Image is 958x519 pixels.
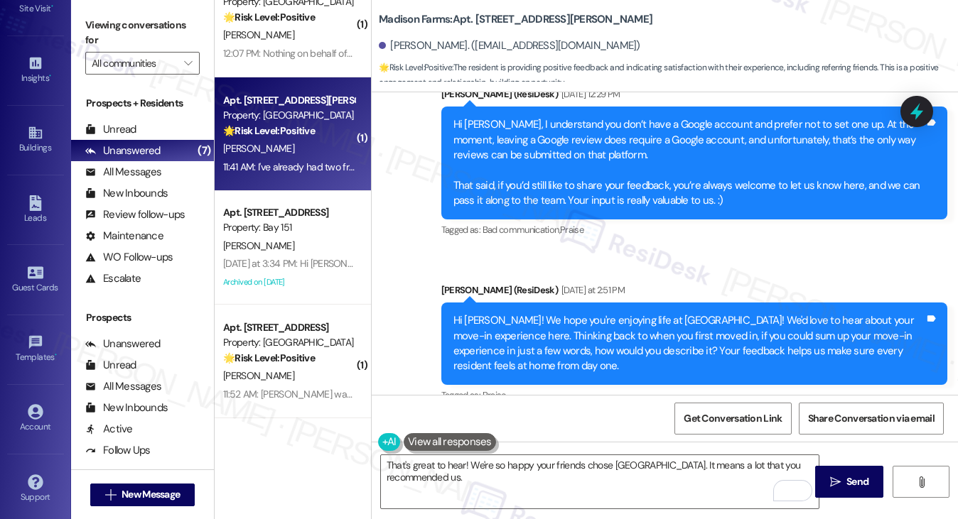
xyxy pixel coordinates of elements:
span: Praise [483,389,506,401]
div: (7) [194,140,214,162]
div: [PERSON_NAME] (ResiDesk) [441,87,947,106]
div: Property: [GEOGRAPHIC_DATA] [223,108,355,123]
div: [DATE] at 2:51 PM [558,283,625,297]
div: Hi [PERSON_NAME], I understand you don’t have a Google account and prefer not to set one up. At t... [453,117,925,209]
input: All communities [92,52,177,75]
div: Unread [85,122,136,137]
div: Archived on [DATE] [222,273,356,291]
strong: 🌟 Risk Level: Positive [223,351,315,364]
span: [PERSON_NAME] [223,142,294,155]
span: [PERSON_NAME] [223,239,294,252]
div: Property: Bay 151 [223,220,355,235]
div: Maintenance [85,229,163,244]
div: Apt. [STREET_ADDRESS] [223,205,355,220]
button: New Message [90,484,195,506]
i:  [830,476,841,488]
div: All Messages [85,165,161,180]
span: [PERSON_NAME] [223,369,294,382]
button: Get Conversation Link [674,403,791,435]
span: Bad communication , [483,224,560,236]
a: Leads [7,191,64,229]
span: Praise [560,224,583,236]
span: [PERSON_NAME] [223,28,294,41]
div: All Messages [85,379,161,394]
div: [PERSON_NAME]. ([EMAIL_ADDRESS][DOMAIN_NAME]) [379,38,640,53]
a: Guest Cards [7,261,64,299]
a: Insights • [7,51,64,89]
div: Hi [PERSON_NAME]! We hope you're enjoying life at [GEOGRAPHIC_DATA]! We'd love to hear about your... [453,313,925,374]
span: : The resident is providing positive feedback and indicating satisfaction with their experience, ... [379,60,958,91]
span: Share Conversation via email [808,411,935,426]
strong: 🌟 Risk Level: Positive [379,62,452,73]
label: Viewing conversations for [85,14,200,52]
a: Buildings [7,121,64,159]
div: New Inbounds [85,400,168,415]
span: Send [846,474,868,489]
a: Templates • [7,330,64,368]
div: [DATE] 12:29 PM [558,87,620,102]
div: Escalate [85,271,141,286]
strong: 🌟 Risk Level: Positive [223,124,315,137]
div: Tagged as: [441,385,947,405]
div: Prospects [71,310,214,325]
a: Support [7,470,64,508]
span: New Message [122,487,180,502]
span: • [51,1,53,11]
div: Unread [85,358,136,373]
div: Unanswered [85,143,161,158]
div: Active [85,422,133,437]
div: Tagged as: [441,219,947,240]
div: Prospects + Residents [71,96,214,111]
b: Madison Farms: Apt. [STREET_ADDRESS][PERSON_NAME] [379,12,652,27]
a: Account [7,400,64,438]
div: 11:41 AM: I've already had two friends move in 😊 [223,160,419,173]
div: 12:07 PM: Nothing on behalf of MF. Worked with a move-in company to move everything in. It was sm... [223,47,655,60]
span: Get Conversation Link [684,411,782,426]
div: Follow Ups [85,443,151,458]
strong: 🌟 Risk Level: Positive [223,11,315,23]
i:  [105,489,116,501]
i:  [184,58,192,69]
div: Apt. [STREET_ADDRESS] [223,320,355,335]
textarea: To enrich screen reader interactions, please activate Accessibility in Grammarly extension settings [381,455,819,508]
div: Review follow-ups [85,207,185,222]
div: WO Follow-ups [85,250,173,265]
div: [PERSON_NAME] (ResiDesk) [441,283,947,302]
button: Share Conversation via email [799,403,944,435]
button: Send [815,466,884,498]
div: Property: [GEOGRAPHIC_DATA] [223,335,355,350]
span: • [55,350,57,360]
div: New Inbounds [85,186,168,201]
span: • [49,71,51,81]
div: Apt. [STREET_ADDRESS][PERSON_NAME] [223,93,355,108]
div: Unanswered [85,337,161,351]
i:  [916,476,927,488]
